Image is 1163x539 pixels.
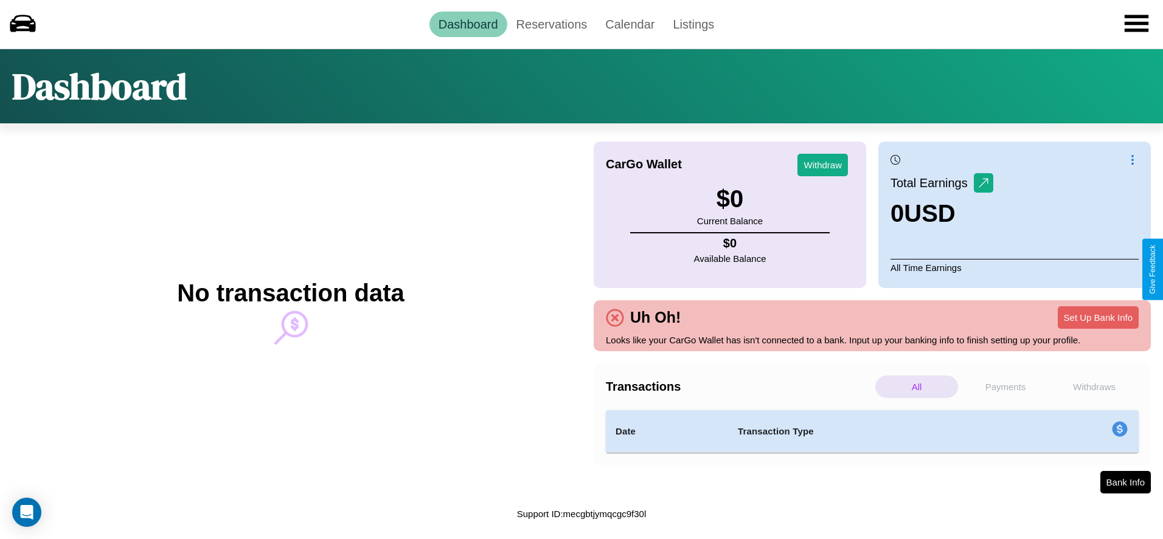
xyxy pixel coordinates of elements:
[890,172,974,194] p: Total Earnings
[616,424,718,439] h4: Date
[517,506,647,522] p: Support ID: mecgbtjymqcgc9f30l
[177,280,404,307] h2: No transaction data
[12,498,41,527] div: Open Intercom Messenger
[664,12,723,37] a: Listings
[596,12,664,37] a: Calendar
[694,250,766,267] p: Available Balance
[697,185,763,213] h3: $ 0
[694,236,766,250] h4: $ 0
[1053,376,1136,398] p: Withdraws
[1100,471,1151,493] button: Bank Info
[507,12,597,37] a: Reservations
[624,309,687,326] h4: Uh Oh!
[964,376,1047,398] p: Payments
[697,213,763,229] p: Current Balance
[1148,245,1157,294] div: Give Feedback
[606,380,872,394] h4: Transactions
[606,157,682,171] h4: CarGo Wallet
[890,200,993,227] h3: 0 USD
[890,259,1139,276] p: All Time Earnings
[797,154,848,176] button: Withdraw
[875,376,958,398] p: All
[429,12,507,37] a: Dashboard
[606,332,1139,348] p: Looks like your CarGo Wallet has isn't connected to a bank. Input up your banking info to finish ...
[1058,306,1139,329] button: Set Up Bank Info
[738,424,1013,439] h4: Transaction Type
[606,410,1139,453] table: simple table
[12,61,187,111] h1: Dashboard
